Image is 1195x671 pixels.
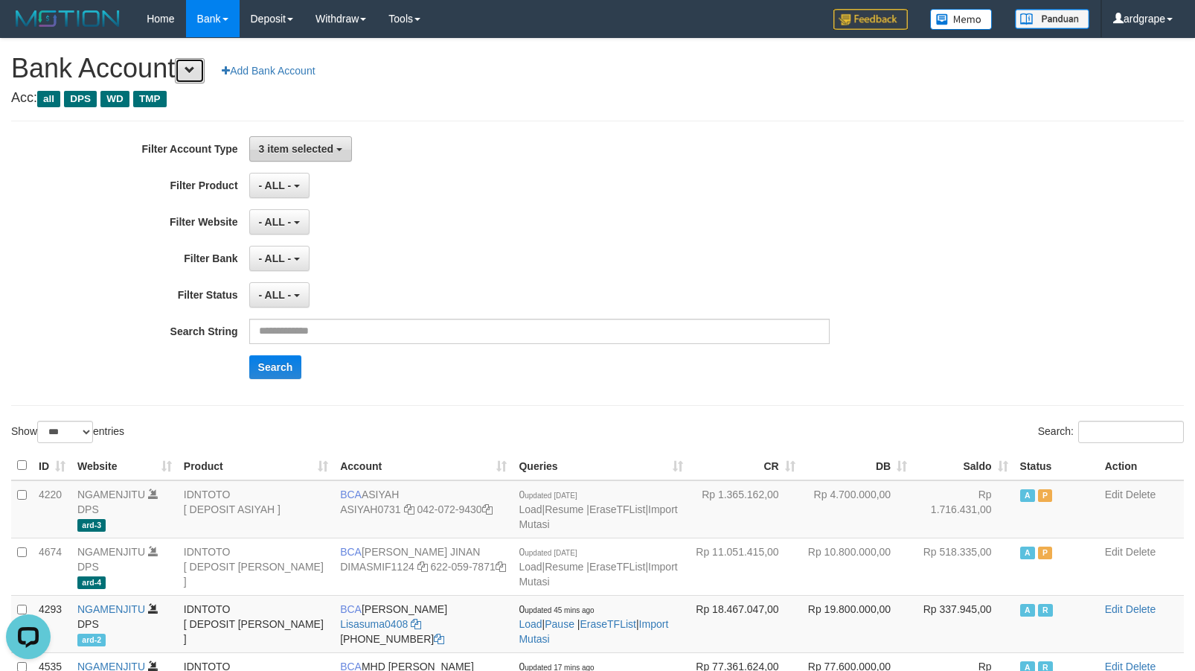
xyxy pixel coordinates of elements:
[212,58,324,83] a: Add Bank Account
[77,546,145,558] a: NGAMENJITU
[417,561,428,573] a: Copy DIMASMIF1124 to clipboard
[11,54,1184,83] h1: Bank Account
[519,603,594,615] span: 0
[801,595,913,652] td: Rp 19.800.000,00
[340,546,362,558] span: BCA
[77,489,145,500] a: NGAMENJITU
[1099,451,1184,480] th: Action
[259,143,333,155] span: 3 item selected
[249,173,310,198] button: - ALL -
[1020,489,1035,502] span: Active
[340,489,362,500] span: BCA
[689,451,801,480] th: CR: activate to sort column ascending
[1038,489,1053,502] span: Paused
[930,9,993,30] img: Button%20Memo.svg
[77,519,106,532] span: ard-3
[77,576,106,589] span: ard-4
[545,561,583,573] a: Resume
[178,538,334,595] td: IDNTOTO [ DEPOSIT [PERSON_NAME] ]
[249,209,310,235] button: - ALL -
[11,7,124,30] img: MOTION_logo.png
[519,489,677,530] span: | | |
[1038,421,1184,443] label: Search:
[1014,451,1099,480] th: Status
[340,618,408,630] a: Lisasuma0408
[525,606,594,614] span: updated 45 mins ago
[77,634,106,646] span: ard-2
[259,252,292,264] span: - ALL -
[249,136,352,162] button: 3 item selected
[1126,489,1156,500] a: Delete
[519,618,668,645] a: Import Mutasi
[801,538,913,595] td: Rp 10.800.000,00
[249,355,302,379] button: Search
[519,561,542,573] a: Load
[71,451,178,480] th: Website: activate to sort column ascending
[249,282,310,308] button: - ALL -
[340,603,362,615] span: BCA
[589,503,645,515] a: EraseTFList
[689,595,801,652] td: Rp 18.467.047,00
[100,91,129,107] span: WD
[1105,546,1123,558] a: Edit
[1038,604,1053,617] span: Running
[580,618,635,630] a: EraseTFList
[519,546,677,588] span: | | |
[133,91,167,107] span: TMP
[689,538,801,595] td: Rp 11.051.415,00
[482,503,493,515] a: Copy 0420729430 to clipboard
[1126,546,1156,558] a: Delete
[519,561,677,588] a: Import Mutasi
[334,595,513,652] td: [PERSON_NAME] [PHONE_NUMBER]
[340,561,414,573] a: DIMASMIF1124
[340,503,400,515] a: ASIYAH0731
[519,503,677,530] a: Import Mutasi
[519,603,668,645] span: | | |
[259,289,292,301] span: - ALL -
[1038,547,1053,559] span: Paused
[1078,421,1184,443] input: Search:
[334,538,513,595] td: [PERSON_NAME] JINAN 622-059-7871
[6,6,51,51] button: Open LiveChat chat widget
[37,91,60,107] span: all
[1105,603,1123,615] a: Edit
[33,538,71,595] td: 4674
[913,480,1013,538] td: Rp 1.716.431,00
[589,561,645,573] a: EraseTFList
[37,421,93,443] select: Showentries
[71,480,178,538] td: DPS
[178,595,334,652] td: IDNTOTO [ DEPOSIT [PERSON_NAME] ]
[913,538,1013,595] td: Rp 518.335,00
[404,503,414,515] a: Copy ASIYAH0731 to clipboard
[33,451,71,480] th: ID: activate to sort column ascending
[334,451,513,480] th: Account: activate to sort column ascending
[913,451,1013,480] th: Saldo: activate to sort column ascending
[525,549,577,557] span: updated [DATE]
[519,503,542,515] a: Load
[519,618,542,630] a: Load
[1015,9,1089,29] img: panduan.png
[11,421,124,443] label: Show entries
[513,451,689,480] th: Queries: activate to sort column ascending
[334,480,513,538] td: ASIYAH 042-072-9430
[77,603,145,615] a: NGAMENJITU
[1105,489,1123,500] a: Edit
[71,538,178,595] td: DPS
[178,451,334,480] th: Product: activate to sort column ascending
[545,618,574,630] a: Pause
[178,480,334,538] td: IDNTOTO [ DEPOSIT ASIYAH ]
[64,91,97,107] span: DPS
[1020,604,1035,617] span: Active
[913,595,1013,652] td: Rp 337.945,00
[801,480,913,538] td: Rp 4.700.000,00
[249,246,310,271] button: - ALL -
[801,451,913,480] th: DB: activate to sort column ascending
[833,9,908,30] img: Feedback.jpg
[33,480,71,538] td: 4220
[525,492,577,500] span: updated [DATE]
[545,503,583,515] a: Resume
[434,633,444,645] a: Copy 6127014479 to clipboard
[71,595,178,652] td: DPS
[11,91,1184,106] h4: Acc:
[519,546,577,558] span: 0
